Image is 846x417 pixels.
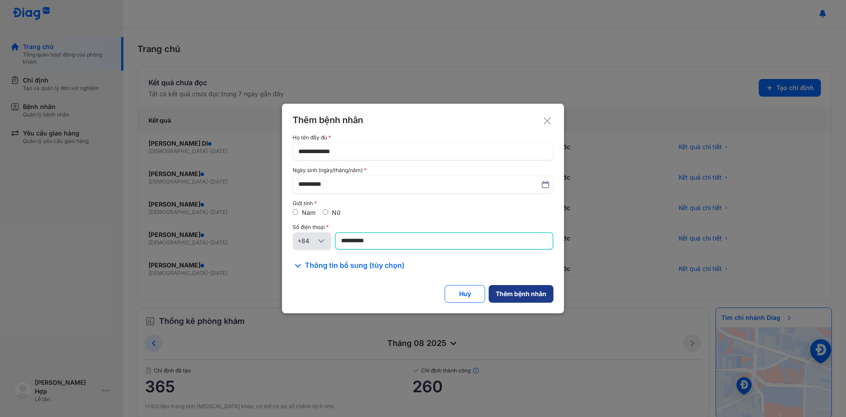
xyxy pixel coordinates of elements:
div: +84 [297,237,316,245]
span: Thông tin bổ sung (tùy chọn) [305,260,404,271]
label: Nam [302,209,315,216]
div: Giới tính [293,200,553,207]
button: Thêm bệnh nhân [489,285,553,303]
div: Thêm bệnh nhân [293,114,553,126]
div: Họ tên đầy đủ [293,135,553,141]
button: Huỷ [445,285,485,303]
div: Thêm bệnh nhân [496,289,546,298]
div: Số điện thoại [293,224,553,230]
div: Ngày sinh (ngày/tháng/năm) [293,167,553,173]
label: Nữ [332,209,341,216]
